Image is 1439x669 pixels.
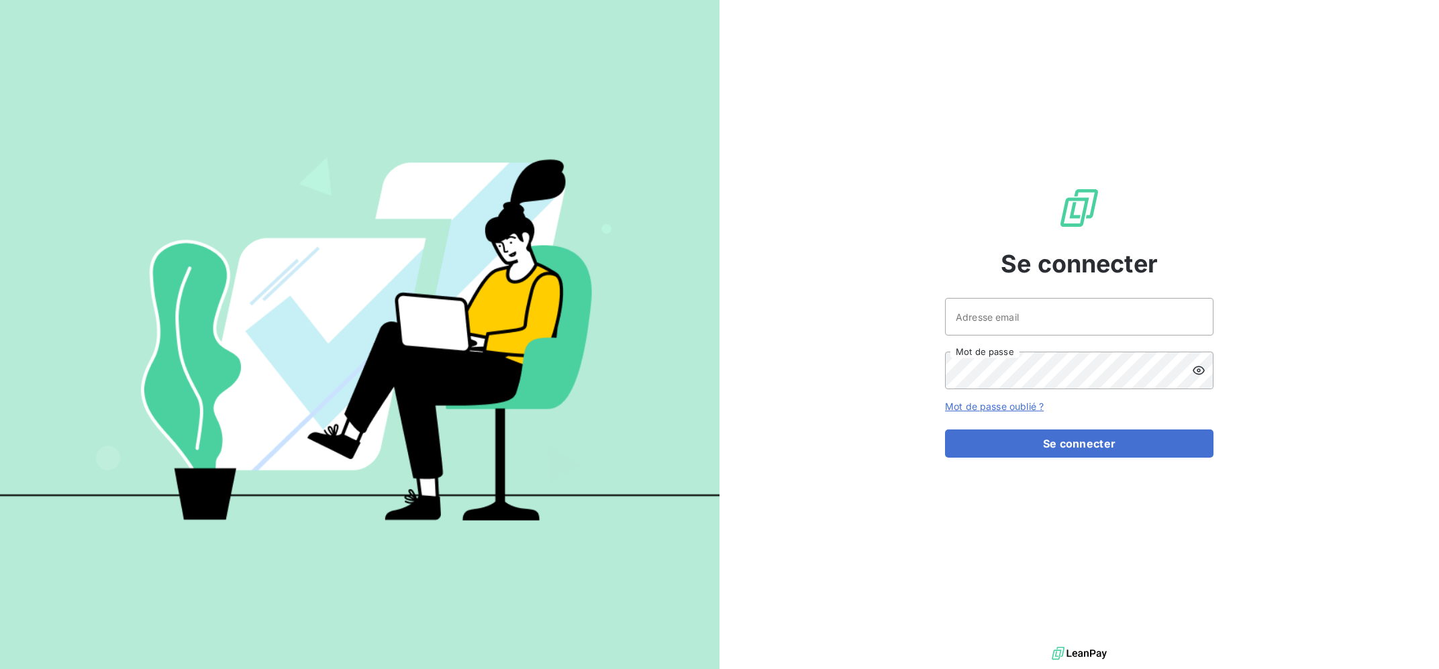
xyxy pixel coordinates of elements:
span: Se connecter [1001,246,1158,282]
button: Se connecter [945,429,1213,458]
input: placeholder [945,298,1213,336]
img: Logo LeanPay [1058,187,1101,229]
img: logo [1052,644,1107,664]
a: Mot de passe oublié ? [945,401,1044,412]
